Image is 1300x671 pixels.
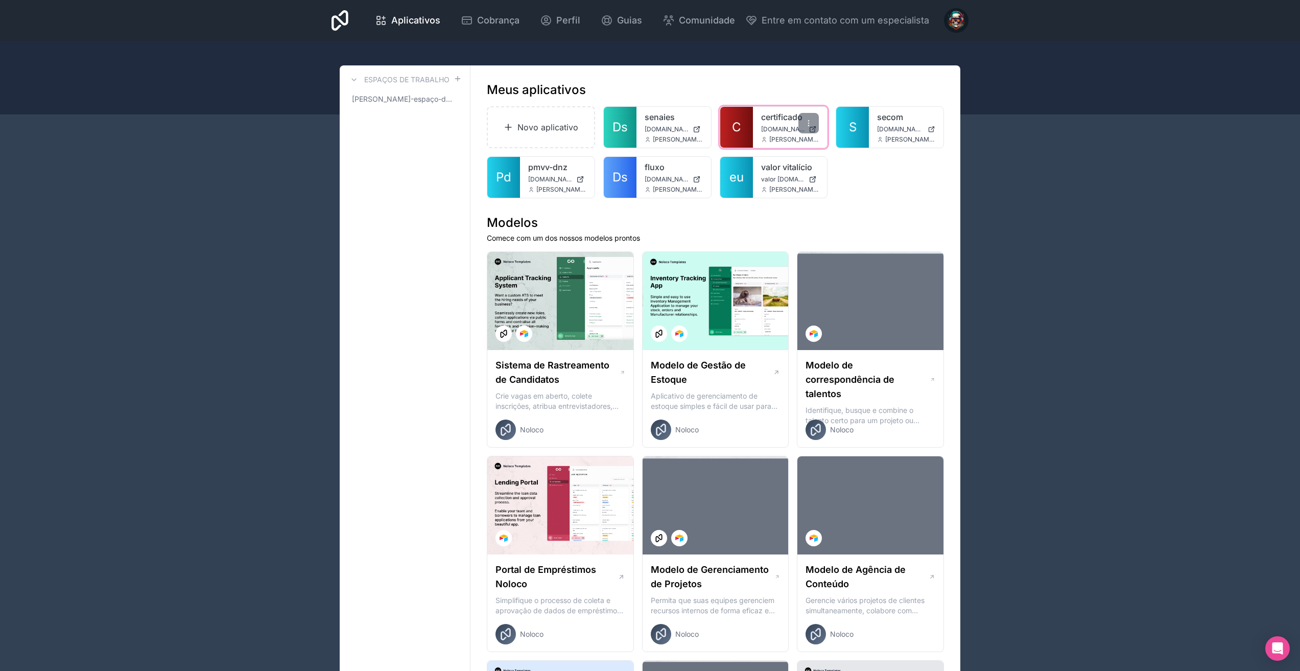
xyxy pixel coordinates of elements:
font: valor vitalício [761,162,812,172]
font: Novo aplicativo [517,122,578,132]
a: fluxo [645,161,703,173]
a: certificado [761,111,819,123]
font: Noloco [520,425,543,434]
font: valor [DOMAIN_NAME] [761,175,827,183]
font: Modelo de Gerenciamento de Projetos [651,564,769,589]
font: Meus aplicativos [487,82,586,97]
a: pmvv-dnz [528,161,586,173]
a: Comunidade [654,9,743,32]
a: C [720,107,753,148]
a: [DOMAIN_NAME] [645,125,703,133]
a: [DOMAIN_NAME] [877,125,935,133]
font: [DOMAIN_NAME] [761,125,811,133]
font: Sistema de Rastreamento de Candidatos [495,360,609,385]
font: Perfil [556,15,580,26]
a: [DOMAIN_NAME] [645,175,703,183]
a: [DOMAIN_NAME] [761,125,819,133]
font: Modelo de correspondência de talentos [806,360,894,399]
img: Logotipo do Airtable [500,534,508,542]
a: Ds [604,107,636,148]
a: Novo aplicativo [487,106,595,148]
button: Entre em contato com um especialista [745,13,929,28]
a: Aplicativos [367,9,448,32]
font: S [849,120,857,134]
font: secom [877,112,903,122]
font: C [732,120,741,134]
font: Cobrança [477,15,519,26]
font: [DOMAIN_NAME] [645,125,694,133]
div: Abra o Intercom Messenger [1265,636,1290,661]
font: [DOMAIN_NAME] [645,175,694,183]
font: [PERSON_NAME][EMAIL_ADDRESS][DOMAIN_NAME] [769,186,923,193]
font: Aplicativos [391,15,440,26]
font: Modelo de Gestão de Estoque [651,360,746,385]
a: valor vitalício [761,161,819,173]
a: Cobrança [453,9,528,32]
img: Logotipo do Airtable [810,534,818,542]
font: Noloco [675,425,699,434]
font: [DOMAIN_NAME] [528,175,578,183]
font: Noloco [675,630,699,638]
a: Espaços de trabalho [348,74,450,86]
a: secom [877,111,935,123]
font: Comece com um dos nossos modelos prontos [487,234,640,242]
font: Aplicativo de gerenciamento de estoque simples e fácil de usar para gerenciar seu estoque, pedido... [651,391,777,431]
a: valor [DOMAIN_NAME] [761,175,819,183]
font: Pd [496,170,511,184]
font: Modelos [487,215,538,230]
font: Ds [612,120,628,134]
a: [DOMAIN_NAME] [528,175,586,183]
a: eu [720,157,753,198]
font: Permita que suas equipes gerenciem recursos internos de forma eficaz e executem projetos de clien... [651,596,775,635]
a: Ds [604,157,636,198]
img: Logotipo do Airtable [810,330,818,338]
img: Logotipo do Airtable [675,534,683,542]
a: senaies [645,111,703,123]
font: Ds [612,170,628,184]
a: S [836,107,869,148]
a: Pd [487,157,520,198]
font: fluxo [645,162,665,172]
font: eu [729,170,744,184]
font: Espaços de trabalho [364,75,450,84]
font: [PERSON_NAME][EMAIL_ADDRESS][DOMAIN_NAME] [653,186,806,193]
font: [PERSON_NAME][EMAIL_ADDRESS][DOMAIN_NAME] [536,186,690,193]
font: Noloco [520,630,543,638]
font: Simplifique o processo de coleta e aprovação de dados de empréstimos com nosso modelo de Portal d... [495,596,623,635]
font: [PERSON_NAME]-espaço-de-trabalho [352,95,481,103]
font: [PERSON_NAME][EMAIL_ADDRESS][DOMAIN_NAME] [653,135,806,143]
font: Noloco [830,425,854,434]
font: pmvv-dnz [528,162,568,172]
font: [PERSON_NAME][EMAIL_ADDRESS][DOMAIN_NAME] [885,135,1038,143]
font: Entre em contato com um especialista [762,15,929,26]
font: Modelo de Agência de Conteúdo [806,564,906,589]
a: Perfil [532,9,588,32]
font: Comunidade [679,15,735,26]
img: Logotipo do Airtable [675,330,683,338]
font: Crie vagas em aberto, colete inscrições, atribua entrevistadores, centralize o feedback dos candi... [495,391,622,441]
font: Guias [617,15,642,26]
font: certificado [761,112,802,122]
font: [PERSON_NAME][EMAIL_ADDRESS][DOMAIN_NAME] [769,135,923,143]
img: Logotipo do Airtable [520,330,528,338]
font: Portal de Empréstimos Noloco [495,564,596,589]
a: [PERSON_NAME]-espaço-de-trabalho [348,90,462,108]
font: Noloco [830,630,854,638]
font: Identifique, busque e combine o talento certo para um projeto ou posição em aberto com nosso mode... [806,406,932,445]
font: senaies [645,112,675,122]
a: Guias [593,9,650,32]
font: [DOMAIN_NAME] [877,125,927,133]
